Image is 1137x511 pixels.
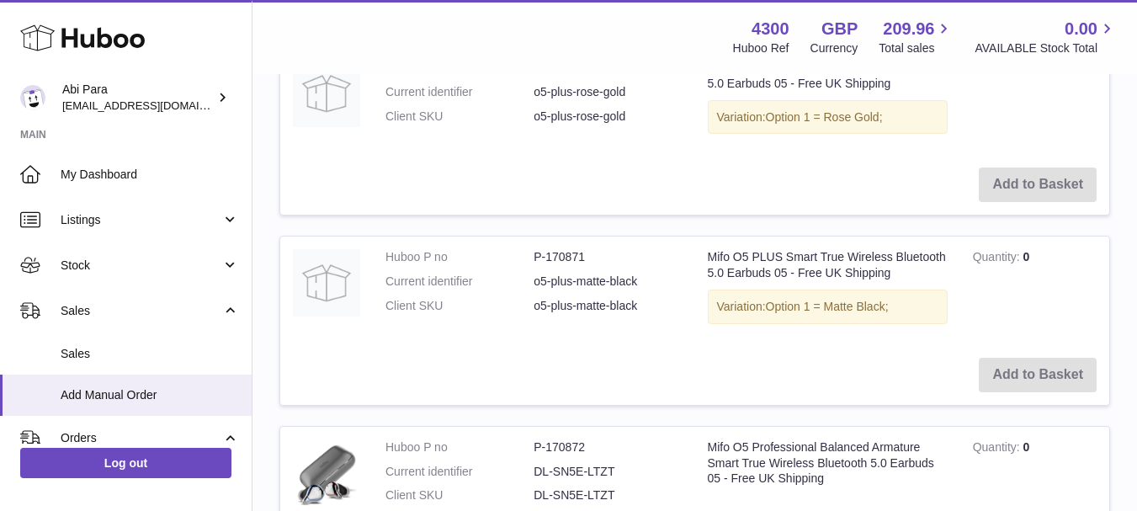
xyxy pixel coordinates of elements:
[973,440,1023,458] strong: Quantity
[695,237,960,345] td: Mifo O5 PLUS Smart True Wireless Bluetooth 5.0 Earbuds 05 - Free UK Shipping
[20,85,45,110] img: Abi@mifo.co.uk
[534,274,682,290] dd: o5-plus-matte-black
[61,387,239,403] span: Add Manual Order
[534,84,682,100] dd: o5-plus-rose-gold
[733,40,789,56] div: Huboo Ref
[975,18,1117,56] a: 0.00 AVAILABLE Stock Total
[975,40,1117,56] span: AVAILABLE Stock Total
[534,487,682,503] dd: DL-SN5E-LTZT
[20,448,231,478] a: Log out
[61,346,239,362] span: Sales
[810,40,858,56] div: Currency
[534,298,682,314] dd: o5-plus-matte-black
[385,439,534,455] dt: Huboo P no
[385,274,534,290] dt: Current identifier
[62,98,247,112] span: [EMAIL_ADDRESS][DOMAIN_NAME]
[534,464,682,480] dd: DL-SN5E-LTZT
[61,303,221,319] span: Sales
[960,237,1109,345] td: 0
[385,298,534,314] dt: Client SKU
[385,464,534,480] dt: Current identifier
[960,47,1109,156] td: 0
[61,258,221,274] span: Stock
[293,439,360,507] img: Mifo O5 Professional Balanced Armature Smart True Wireless Bluetooth 5.0 Earbuds 05 - Free UK Shi...
[385,84,534,100] dt: Current identifier
[752,18,789,40] strong: 4300
[708,100,948,135] div: Variation:
[879,18,954,56] a: 209.96 Total sales
[973,250,1023,268] strong: Quantity
[766,110,883,124] span: Option 1 = Rose Gold;
[708,290,948,324] div: Variation:
[293,249,360,317] img: Mifo O5 PLUS Smart True Wireless Bluetooth 5.0 Earbuds 05 - Free UK Shipping
[62,82,214,114] div: Abi Para
[821,18,858,40] strong: GBP
[61,430,221,446] span: Orders
[293,60,360,127] img: Mifo O5 PLUS Smart True Wireless Bluetooth 5.0 Earbuds 05 - Free UK Shipping
[1065,18,1097,40] span: 0.00
[385,249,534,265] dt: Huboo P no
[385,109,534,125] dt: Client SKU
[61,212,221,228] span: Listings
[695,47,960,156] td: Mifo O5 PLUS Smart True Wireless Bluetooth 5.0 Earbuds 05 - Free UK Shipping
[534,439,682,455] dd: P-170872
[534,249,682,265] dd: P-170871
[534,109,682,125] dd: o5-plus-rose-gold
[883,18,934,40] span: 209.96
[385,487,534,503] dt: Client SKU
[61,167,239,183] span: My Dashboard
[879,40,954,56] span: Total sales
[766,300,889,313] span: Option 1 = Matte Black;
